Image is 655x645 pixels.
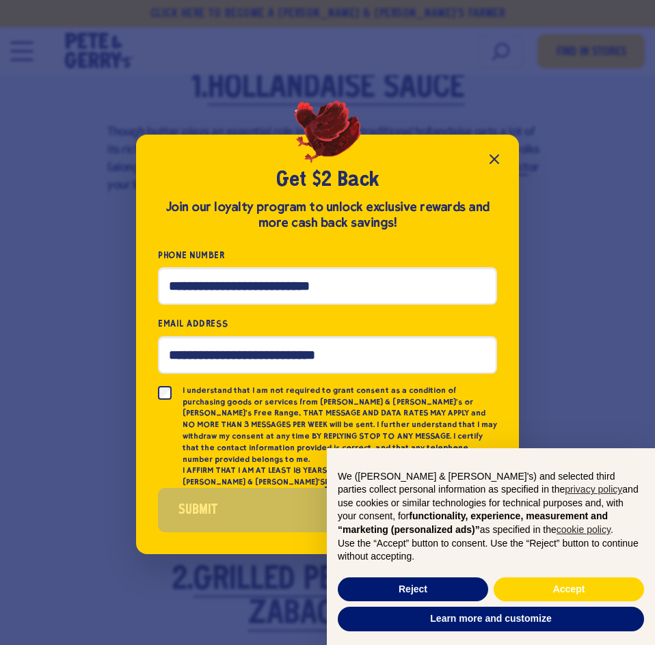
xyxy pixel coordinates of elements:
[338,470,644,537] p: We ([PERSON_NAME] & [PERSON_NAME]'s) and selected third parties collect personal information as s...
[158,386,172,400] input: I understand that I am not required to grant consent as a condition of purchasing goods or servic...
[158,200,497,231] div: Join our loyalty program to unlock exclusive rewards and more cash back savings!
[565,484,622,495] a: privacy policy
[183,385,497,465] p: I understand that I am not required to grant consent as a condition of purchasing goods or servic...
[158,247,497,263] label: Phone Number
[327,448,655,645] div: Notice
[338,510,608,535] strong: functionality, experience, measurement and “marketing (personalized ads)”
[158,167,497,193] h2: Get $2 Back
[557,524,611,535] a: cookie policy
[338,577,488,602] button: Reject
[494,577,644,602] button: Accept
[158,488,497,532] button: Submit
[338,537,644,564] p: Use the “Accept” button to consent. Use the “Reject” button to continue without accepting.
[183,465,497,488] p: I AFFIRM THAT I AM AT LEAST 18 YEARS OF AGE AND HAVE READ AND AGREE TO [PERSON_NAME] & [PERSON_NA...
[158,316,497,331] label: Email Address
[325,477,384,488] a: PRIVACY POLICY
[481,146,508,173] button: Close popup
[338,607,644,631] button: Learn more and customize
